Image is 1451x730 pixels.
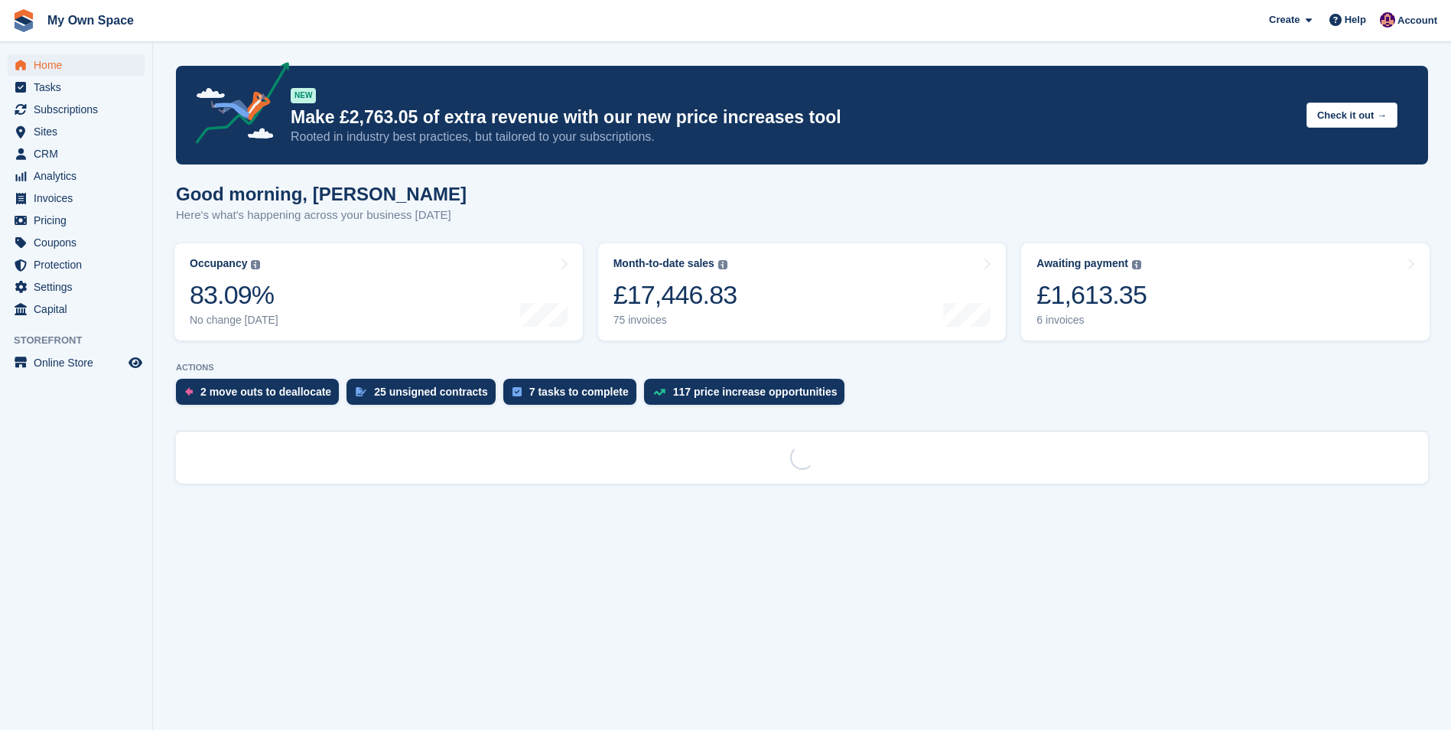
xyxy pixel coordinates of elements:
[185,387,193,396] img: move_outs_to_deallocate_icon-f764333ba52eb49d3ac5e1228854f67142a1ed5810a6f6cc68b1a99e826820c5.svg
[190,314,278,327] div: No change [DATE]
[8,121,145,142] a: menu
[8,352,145,373] a: menu
[34,165,125,187] span: Analytics
[190,279,278,311] div: 83.09%
[34,54,125,76] span: Home
[1036,314,1147,327] div: 6 invoices
[8,298,145,320] a: menu
[291,88,316,103] div: NEW
[176,207,467,224] p: Here's what's happening across your business [DATE]
[291,129,1294,145] p: Rooted in industry best practices, but tailored to your subscriptions.
[356,387,366,396] img: contract_signature_icon-13c848040528278c33f63329250d36e43548de30e8caae1d1a13099fd9432cc5.svg
[374,386,488,398] div: 25 unsigned contracts
[1306,103,1397,128] button: Check it out →
[34,276,125,298] span: Settings
[126,354,145,372] a: Preview store
[1036,279,1147,311] div: £1,613.35
[176,184,467,204] h1: Good morning, [PERSON_NAME]
[34,99,125,120] span: Subscriptions
[34,232,125,253] span: Coupons
[34,210,125,231] span: Pricing
[41,8,140,33] a: My Own Space
[8,77,145,98] a: menu
[598,243,1007,341] a: Month-to-date sales £17,446.83 75 invoices
[653,389,665,396] img: price_increase_opportunities-93ffe204e8149a01c8c9dc8f82e8f89637d9d84a8eef4429ea346261dce0b2c0.svg
[8,210,145,231] a: menu
[34,352,125,373] span: Online Store
[200,386,331,398] div: 2 move outs to deallocate
[1036,257,1128,270] div: Awaiting payment
[8,54,145,76] a: menu
[190,257,247,270] div: Occupancy
[613,314,737,327] div: 75 invoices
[12,9,35,32] img: stora-icon-8386f47178a22dfd0bd8f6a31ec36ba5ce8667c1dd55bd0f319d3a0aa187defe.svg
[291,106,1294,129] p: Make £2,763.05 of extra revenue with our new price increases tool
[503,379,644,412] a: 7 tasks to complete
[8,232,145,253] a: menu
[529,386,629,398] div: 7 tasks to complete
[718,260,727,269] img: icon-info-grey-7440780725fd019a000dd9b08b2336e03edf1995a4989e88bcd33f0948082b44.svg
[1021,243,1430,341] a: Awaiting payment £1,613.35 6 invoices
[34,187,125,209] span: Invoices
[183,62,290,149] img: price-adjustments-announcement-icon-8257ccfd72463d97f412b2fc003d46551f7dbcb40ab6d574587a9cd5c0d94...
[8,143,145,165] a: menu
[174,243,583,341] a: Occupancy 83.09% No change [DATE]
[8,165,145,187] a: menu
[34,254,125,275] span: Protection
[673,386,838,398] div: 117 price increase opportunities
[512,387,522,396] img: task-75834270c22a3079a89374b754ae025e5fb1db73e45f91037f5363f120a921f8.svg
[1132,260,1141,269] img: icon-info-grey-7440780725fd019a000dd9b08b2336e03edf1995a4989e88bcd33f0948082b44.svg
[1269,12,1300,28] span: Create
[34,77,125,98] span: Tasks
[1345,12,1366,28] span: Help
[34,143,125,165] span: CRM
[8,276,145,298] a: menu
[1380,12,1395,28] img: Sergio Tartaglia
[34,121,125,142] span: Sites
[346,379,503,412] a: 25 unsigned contracts
[251,260,260,269] img: icon-info-grey-7440780725fd019a000dd9b08b2336e03edf1995a4989e88bcd33f0948082b44.svg
[613,279,737,311] div: £17,446.83
[1397,13,1437,28] span: Account
[613,257,714,270] div: Month-to-date sales
[8,254,145,275] a: menu
[8,99,145,120] a: menu
[8,187,145,209] a: menu
[34,298,125,320] span: Capital
[176,363,1428,373] p: ACTIONS
[644,379,853,412] a: 117 price increase opportunities
[14,333,152,348] span: Storefront
[176,379,346,412] a: 2 move outs to deallocate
